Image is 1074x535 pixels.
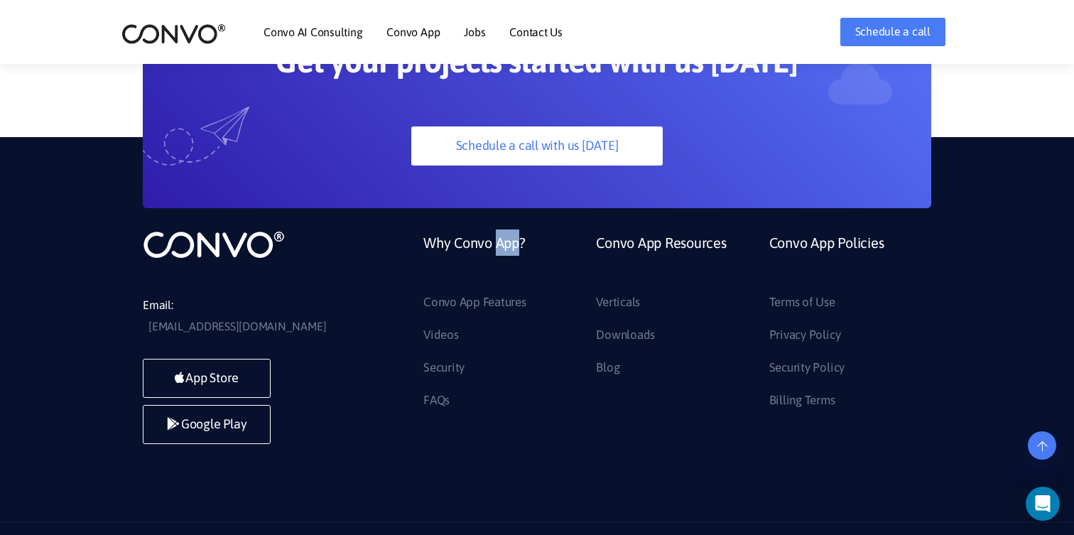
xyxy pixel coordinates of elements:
[769,357,845,379] a: Security Policy
[840,18,945,46] a: Schedule a call
[464,26,485,38] a: Jobs
[411,126,662,166] a: Schedule a call with us [DATE]
[596,229,726,291] a: Convo App Resources
[121,23,226,45] img: logo_2.png
[596,291,640,314] a: Verticals
[210,43,864,91] h2: Get your projects started with us [DATE]
[423,389,450,412] a: FAQs
[1026,487,1060,521] div: Open Intercom Messenger
[423,291,526,314] a: Convo App Features
[386,26,440,38] a: Convo App
[264,26,362,38] a: Convo AI Consulting
[423,229,526,291] a: Why Convo App?
[769,389,835,412] a: Billing Terms
[769,291,835,314] a: Terms of Use
[143,359,271,398] a: App Store
[423,324,459,347] a: Videos
[413,229,931,421] div: Footer
[423,357,465,379] a: Security
[143,405,271,444] a: Google Play
[143,229,285,259] img: logo_not_found
[596,324,655,347] a: Downloads
[509,26,563,38] a: Contact Us
[596,357,619,379] a: Blog
[769,229,884,291] a: Convo App Policies
[769,324,841,347] a: Privacy Policy
[143,295,356,337] li: Email:
[148,316,326,337] a: [EMAIL_ADDRESS][DOMAIN_NAME]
